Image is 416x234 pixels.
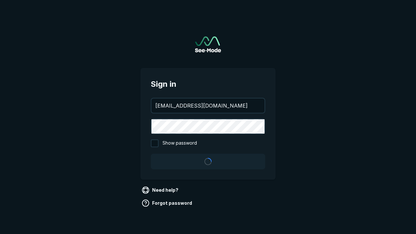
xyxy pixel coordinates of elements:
a: Need help? [140,185,181,195]
input: your@email.com [151,98,265,113]
img: See-Mode Logo [195,36,221,52]
a: Go to sign in [195,36,221,52]
span: Show password [162,139,197,147]
a: Forgot password [140,198,195,208]
span: Sign in [151,78,265,90]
